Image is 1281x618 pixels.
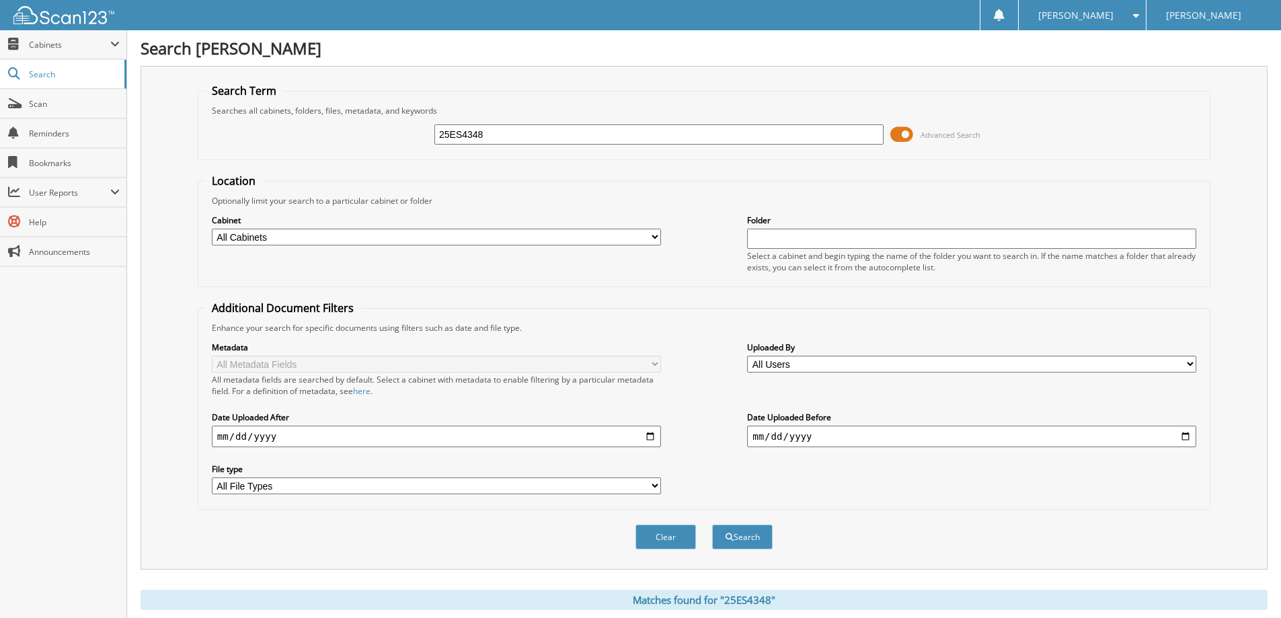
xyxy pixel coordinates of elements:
[29,98,120,110] span: Scan
[205,322,1203,334] div: Enhance your search for specific documents using filters such as date and file type.
[747,342,1196,353] label: Uploaded By
[747,250,1196,273] div: Select a cabinet and begin typing the name of the folder you want to search in. If the name match...
[29,217,120,228] span: Help
[29,128,120,139] span: Reminders
[212,374,661,397] div: All metadata fields are searched by default. Select a cabinet with metadata to enable filtering b...
[13,6,114,24] img: scan123-logo-white.svg
[212,412,661,423] label: Date Uploaded After
[747,426,1196,447] input: end
[29,157,120,169] span: Bookmarks
[29,39,110,50] span: Cabinets
[205,195,1203,206] div: Optionally limit your search to a particular cabinet or folder
[29,246,120,258] span: Announcements
[205,105,1203,116] div: Searches all cabinets, folders, files, metadata, and keywords
[635,525,696,549] button: Clear
[212,426,661,447] input: start
[1038,11,1114,20] span: [PERSON_NAME]
[29,187,110,198] span: User Reports
[747,412,1196,423] label: Date Uploaded Before
[141,590,1268,610] div: Matches found for "25ES4348"
[141,37,1268,59] h1: Search [PERSON_NAME]
[747,215,1196,226] label: Folder
[212,463,661,475] label: File type
[205,83,283,98] legend: Search Term
[353,385,371,397] a: here
[205,301,360,315] legend: Additional Document Filters
[712,525,773,549] button: Search
[205,173,262,188] legend: Location
[921,130,980,140] span: Advanced Search
[1166,11,1241,20] span: [PERSON_NAME]
[212,215,661,226] label: Cabinet
[29,69,118,80] span: Search
[212,342,661,353] label: Metadata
